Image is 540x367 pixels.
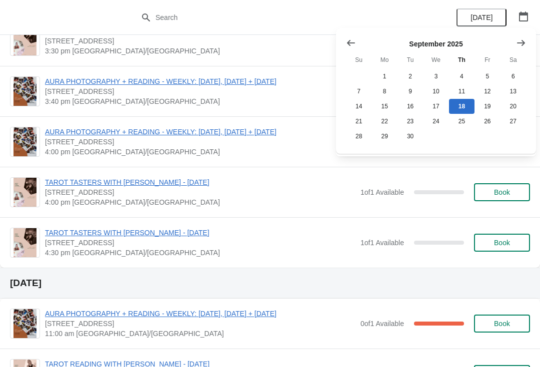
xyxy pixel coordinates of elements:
[45,329,355,339] span: 11:00 am [GEOGRAPHIC_DATA]/[GEOGRAPHIC_DATA]
[474,84,500,99] button: Friday September 12 2025
[371,69,397,84] button: Monday September 1 2025
[397,129,423,144] button: Tuesday September 30 2025
[45,228,355,238] span: TAROT TASTERS WITH [PERSON_NAME] - [DATE]
[45,248,355,258] span: 4:30 pm [GEOGRAPHIC_DATA]/[GEOGRAPHIC_DATA]
[13,77,36,106] img: AURA PHOTOGRAPHY + READING - WEEKLY: FRIDAY, SATURDAY + SUNDAY | 74 Broadway Market, London, UK |...
[45,76,355,86] span: AURA PHOTOGRAPHY + READING - WEEKLY: [DATE], [DATE] + [DATE]
[342,34,360,52] button: Show previous month, August 2025
[13,309,36,338] img: AURA PHOTOGRAPHY + READING - WEEKLY: FRIDAY, SATURDAY + SUNDAY | 74 Broadway Market, London, UK |...
[360,239,404,247] span: 1 of 1 Available
[474,183,530,201] button: Book
[397,84,423,99] button: Tuesday September 9 2025
[45,309,355,319] span: AURA PHOTOGRAPHY + READING - WEEKLY: [DATE], [DATE] + [DATE]
[474,69,500,84] button: Friday September 5 2025
[155,8,405,26] input: Search
[371,51,397,69] th: Monday
[45,96,355,106] span: 3:40 pm [GEOGRAPHIC_DATA]/[GEOGRAPHIC_DATA]
[474,315,530,333] button: Book
[474,51,500,69] th: Friday
[500,114,526,129] button: Saturday September 27 2025
[45,137,355,147] span: [STREET_ADDRESS]
[371,99,397,114] button: Monday September 15 2025
[360,320,404,328] span: 0 of 1 Available
[45,46,355,56] span: 3:30 pm [GEOGRAPHIC_DATA]/[GEOGRAPHIC_DATA]
[45,238,355,248] span: [STREET_ADDRESS]
[494,188,510,196] span: Book
[474,234,530,252] button: Book
[474,99,500,114] button: Friday September 19 2025
[45,147,355,157] span: 4:00 pm [GEOGRAPHIC_DATA]/[GEOGRAPHIC_DATA]
[423,84,448,99] button: Wednesday September 10 2025
[45,127,355,137] span: AURA PHOTOGRAPHY + READING - WEEKLY: [DATE], [DATE] + [DATE]
[500,51,526,69] th: Saturday
[346,51,371,69] th: Sunday
[346,99,371,114] button: Sunday September 14 2025
[371,129,397,144] button: Monday September 29 2025
[397,99,423,114] button: Tuesday September 16 2025
[45,36,355,46] span: [STREET_ADDRESS]
[10,278,530,288] h2: [DATE]
[423,69,448,84] button: Wednesday September 3 2025
[474,114,500,129] button: Friday September 26 2025
[45,187,355,197] span: [STREET_ADDRESS]
[494,239,510,247] span: Book
[500,84,526,99] button: Saturday September 13 2025
[397,69,423,84] button: Tuesday September 2 2025
[449,114,474,129] button: Thursday September 25 2025
[45,319,355,329] span: [STREET_ADDRESS]
[346,84,371,99] button: Sunday September 7 2025
[45,177,355,187] span: TAROT TASTERS WITH [PERSON_NAME] - [DATE]
[449,99,474,114] button: Today Thursday September 18 2025
[456,8,506,26] button: [DATE]
[512,34,530,52] button: Show next month, October 2025
[346,129,371,144] button: Sunday September 28 2025
[470,13,492,21] span: [DATE]
[45,197,355,207] span: 4:00 pm [GEOGRAPHIC_DATA]/[GEOGRAPHIC_DATA]
[449,69,474,84] button: Thursday September 4 2025
[346,114,371,129] button: Sunday September 21 2025
[360,188,404,196] span: 1 of 1 Available
[45,86,355,96] span: [STREET_ADDRESS]
[13,228,36,257] img: TAROT TASTERS WITH MEGAN - 19TH SEPTEMBER | 74 Broadway Market, London, UK | 4:30 pm Europe/London
[13,178,36,207] img: TAROT TASTERS WITH MEGAN - 19TH SEPTEMBER | 74 Broadway Market, London, UK | 4:00 pm Europe/London
[13,127,36,156] img: AURA PHOTOGRAPHY + READING - WEEKLY: FRIDAY, SATURDAY + SUNDAY | 74 Broadway Market, London, UK |...
[13,26,36,55] img: TAROT TASTERS WITH MEGAN - 19TH SEPTEMBER | 74 Broadway Market, London, UK | 3:30 pm Europe/London
[371,114,397,129] button: Monday September 22 2025
[449,84,474,99] button: Thursday September 11 2025
[500,99,526,114] button: Saturday September 20 2025
[397,51,423,69] th: Tuesday
[423,51,448,69] th: Wednesday
[423,99,448,114] button: Wednesday September 17 2025
[371,84,397,99] button: Monday September 8 2025
[500,69,526,84] button: Saturday September 6 2025
[449,51,474,69] th: Thursday
[423,114,448,129] button: Wednesday September 24 2025
[494,320,510,328] span: Book
[397,114,423,129] button: Tuesday September 23 2025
